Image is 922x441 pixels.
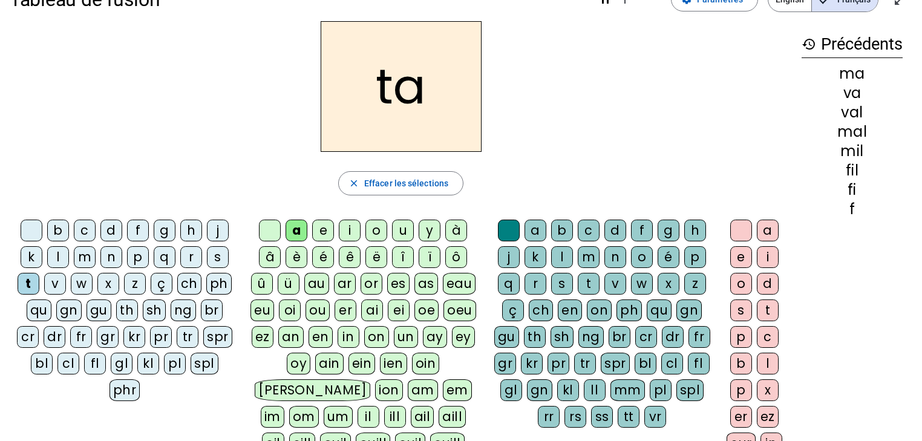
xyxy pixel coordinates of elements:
div: um [324,406,353,428]
div: ng [578,326,604,348]
div: br [201,299,223,321]
div: b [47,220,69,241]
div: ph [616,299,642,321]
div: ez [252,326,273,348]
div: l [47,246,69,268]
div: i [757,246,779,268]
div: v [604,273,626,295]
div: f [802,202,903,217]
div: rr [538,406,560,428]
div: fil [802,163,903,178]
div: ch [177,273,201,295]
div: o [365,220,387,241]
div: ng [171,299,196,321]
div: gl [111,353,132,374]
div: ç [502,299,524,321]
div: qu [647,299,672,321]
div: rs [564,406,586,428]
div: tr [177,326,198,348]
div: ei [388,299,410,321]
div: e [730,246,752,268]
div: qu [27,299,51,321]
div: fr [688,326,710,348]
div: r [180,246,202,268]
div: c [74,220,96,241]
div: w [71,273,93,295]
div: a [525,220,546,241]
div: mal [802,125,903,139]
div: ll [584,379,606,401]
div: er [335,299,356,321]
div: on [587,299,612,321]
div: pr [150,326,172,348]
div: eu [250,299,274,321]
div: l [551,246,573,268]
div: spr [203,326,232,348]
div: th [116,299,138,321]
div: ph [206,273,232,295]
div: pl [164,353,186,374]
div: è [286,246,307,268]
div: on [364,326,389,348]
div: û [251,273,273,295]
div: il [358,406,379,428]
div: en [558,299,582,321]
div: j [498,246,520,268]
div: spl [191,353,218,374]
div: x [97,273,119,295]
h3: Précédents [802,31,903,58]
div: d [757,273,779,295]
div: l [757,353,779,374]
div: ê [339,246,361,268]
span: Effacer les sélections [364,176,448,191]
div: a [286,220,307,241]
div: n [100,246,122,268]
div: g [154,220,175,241]
div: p [730,326,752,348]
div: â [259,246,281,268]
div: oin [412,353,440,374]
div: o [730,273,752,295]
div: kr [521,353,543,374]
div: x [658,273,679,295]
div: ion [375,379,403,401]
div: p [730,379,752,401]
div: cl [57,353,79,374]
div: c [578,220,600,241]
div: r [525,273,546,295]
div: ien [380,353,407,374]
div: ey [452,326,475,348]
div: ez [757,406,779,428]
div: spr [601,353,630,374]
div: bl [635,353,656,374]
div: gn [56,299,82,321]
div: sh [551,326,574,348]
mat-icon: history [802,37,816,51]
div: b [551,220,573,241]
div: f [127,220,149,241]
div: ai [361,299,383,321]
div: h [684,220,706,241]
div: cr [635,326,657,348]
div: [PERSON_NAME] [255,379,370,401]
div: pr [548,353,569,374]
div: om [289,406,319,428]
div: eau [443,273,476,295]
div: b [730,353,752,374]
div: o [631,246,653,268]
div: oy [287,353,310,374]
div: in [338,326,359,348]
div: î [392,246,414,268]
div: a [757,220,779,241]
div: br [609,326,630,348]
div: ë [365,246,387,268]
div: é [312,246,334,268]
div: oeu [443,299,476,321]
div: gu [87,299,111,321]
h2: ta [321,21,482,152]
div: sh [143,299,166,321]
div: m [578,246,600,268]
div: gl [500,379,522,401]
div: es [387,273,410,295]
div: j [207,220,229,241]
